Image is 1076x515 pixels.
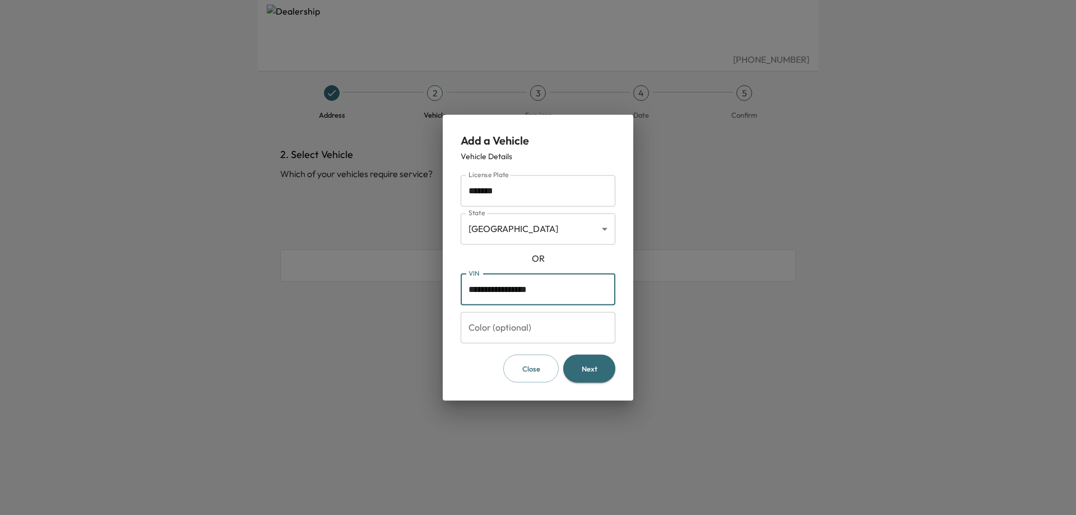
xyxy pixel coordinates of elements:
div: Vehicle Details [461,150,615,161]
button: Close [503,354,559,383]
label: State [469,208,485,217]
div: [GEOGRAPHIC_DATA] [461,213,615,244]
button: Next [563,354,615,383]
div: OR [461,251,615,265]
div: Add a Vehicle [461,132,615,148]
label: License Plate [469,170,509,179]
label: VIN [469,268,480,278]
